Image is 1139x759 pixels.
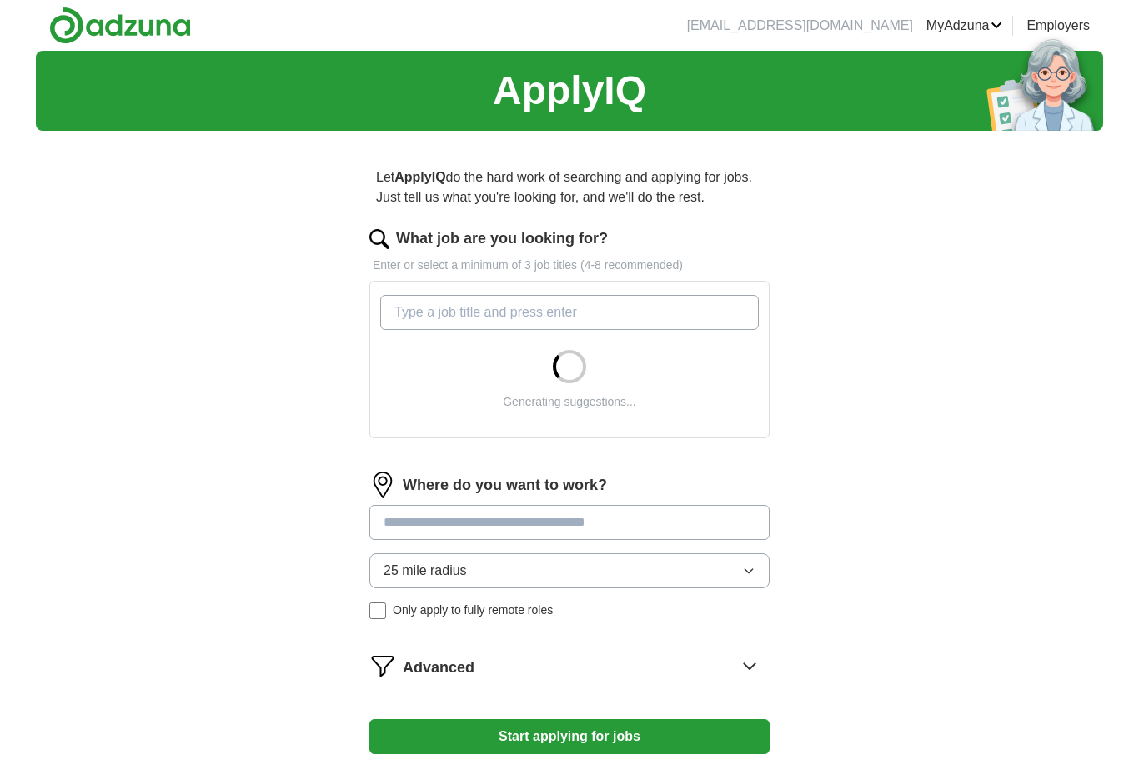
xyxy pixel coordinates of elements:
a: MyAdzuna [926,16,1003,36]
label: What job are you looking for? [396,227,608,250]
span: 25 mile radius [384,561,467,581]
a: Employers [1026,16,1090,36]
button: 25 mile radius [369,553,770,588]
img: filter [369,652,396,679]
label: Where do you want to work? [403,474,607,497]
p: Let do the hard work of searching and applying for jobs. Just tell us what you're looking for, an... [369,161,770,214]
input: Only apply to fully remote roles [369,602,386,619]
img: location.png [369,472,396,498]
input: Type a job title and press enter [380,295,759,330]
span: Only apply to fully remote roles [393,602,553,619]
img: Adzuna logo [49,7,191,44]
li: [EMAIL_ADDRESS][DOMAIN_NAME] [687,16,913,36]
div: Generating suggestions... [503,393,636,411]
p: Enter or select a minimum of 3 job titles (4-8 recommended) [369,257,770,274]
h1: ApplyIQ [493,61,646,121]
span: Advanced [403,657,474,679]
strong: ApplyIQ [394,170,445,184]
img: search.png [369,229,389,249]
button: Start applying for jobs [369,719,770,754]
